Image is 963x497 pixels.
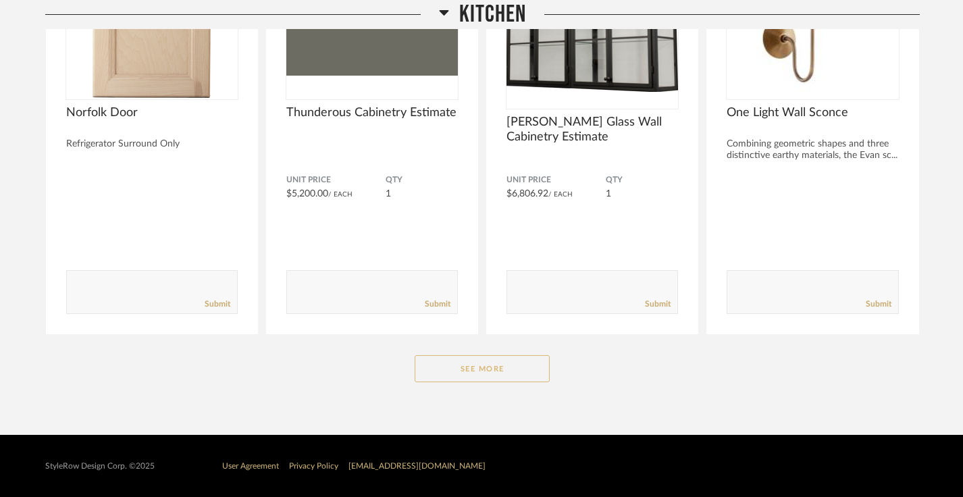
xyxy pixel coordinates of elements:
span: $6,806.92 [506,189,548,199]
a: Submit [205,298,230,310]
span: QTY [606,175,678,186]
button: See More [415,355,550,382]
div: Refrigerator Surround Only [66,138,238,150]
a: Submit [425,298,450,310]
div: StyleRow Design Corp. ©2025 [45,461,155,471]
span: Norfolk Door [66,105,238,120]
span: [PERSON_NAME] Glass Wall Cabinetry Estimate [506,115,678,145]
span: 1 [606,189,611,199]
a: User Agreement [222,462,279,470]
span: Unit Price [506,175,606,186]
span: $5,200.00 [286,189,328,199]
span: 1 [386,189,391,199]
span: Thunderous Cabinetry Estimate [286,105,458,120]
span: / Each [328,191,353,198]
a: Submit [645,298,671,310]
a: Submit [866,298,891,310]
a: Privacy Policy [289,462,338,470]
span: / Each [548,191,573,198]
a: [EMAIL_ADDRESS][DOMAIN_NAME] [348,462,486,470]
span: One Light Wall Sconce [727,105,898,120]
span: QTY [386,175,458,186]
span: Unit Price [286,175,386,186]
div: Combining geometric shapes and three distinctive earthy materials, the Evan sc... [727,138,898,161]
